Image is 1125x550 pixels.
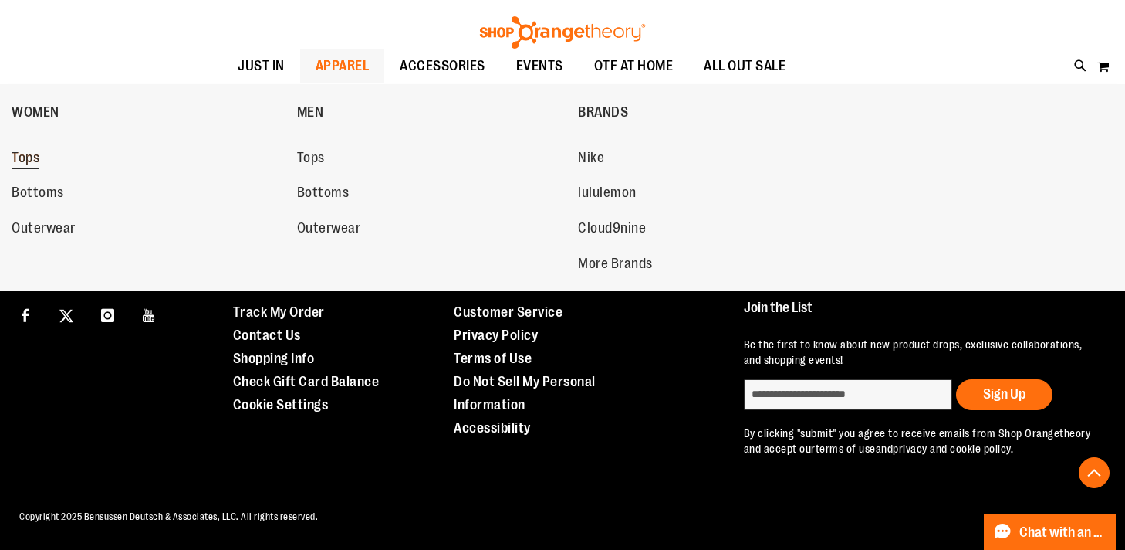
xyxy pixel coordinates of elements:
a: Terms of Use [454,351,532,366]
span: MEN [297,104,324,124]
a: Accessibility [454,420,531,436]
a: Track My Order [233,304,325,320]
a: Do Not Sell My Personal Information [454,374,596,413]
button: Sign Up [956,379,1052,410]
a: Contact Us [233,328,301,343]
span: lululemon [578,185,637,204]
input: enter email [744,379,952,410]
span: OTF AT HOME [594,49,674,83]
span: Cloud9nine [578,220,646,239]
span: Outerwear [12,220,76,239]
a: Customer Service [454,304,562,320]
span: ALL OUT SALE [704,49,785,83]
span: Tops [297,150,325,169]
a: terms of use [816,443,876,455]
span: Nike [578,150,604,169]
span: Sign Up [983,386,1025,402]
span: APPAREL [316,49,370,83]
button: Chat with an Expert [984,514,1117,550]
a: Visit our Facebook page [12,300,39,328]
span: Tops [12,150,39,169]
a: Visit our X page [53,300,80,328]
a: Visit our Youtube page [136,300,163,328]
span: Bottoms [297,185,350,204]
span: More Brands [578,256,653,275]
span: BRANDS [578,104,628,124]
button: Back To Top [1079,457,1110,488]
span: EVENTS [516,49,563,83]
span: ACCESSORIES [400,49,485,83]
a: Check Gift Card Balance [233,374,380,389]
a: Cookie Settings [233,397,329,413]
a: Visit our Instagram page [94,300,121,328]
h4: Join the List [744,300,1096,329]
span: WOMEN [12,104,59,124]
img: Twitter [59,309,73,323]
a: Privacy Policy [454,328,538,343]
p: By clicking "submit" you agree to receive emails from Shop Orangetheory and accept our and [744,426,1096,457]
span: Outerwear [297,220,361,239]
img: Shop Orangetheory [478,16,647,49]
span: Copyright 2025 Bensussen Deutsch & Associates, LLC. All rights reserved. [19,511,318,522]
p: Be the first to know about new product drops, exclusive collaborations, and shopping events! [744,337,1096,368]
a: privacy and cookie policy. [893,443,1013,455]
span: Chat with an Expert [1019,525,1106,540]
span: JUST IN [238,49,285,83]
a: Shopping Info [233,351,315,366]
span: Bottoms [12,185,64,204]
